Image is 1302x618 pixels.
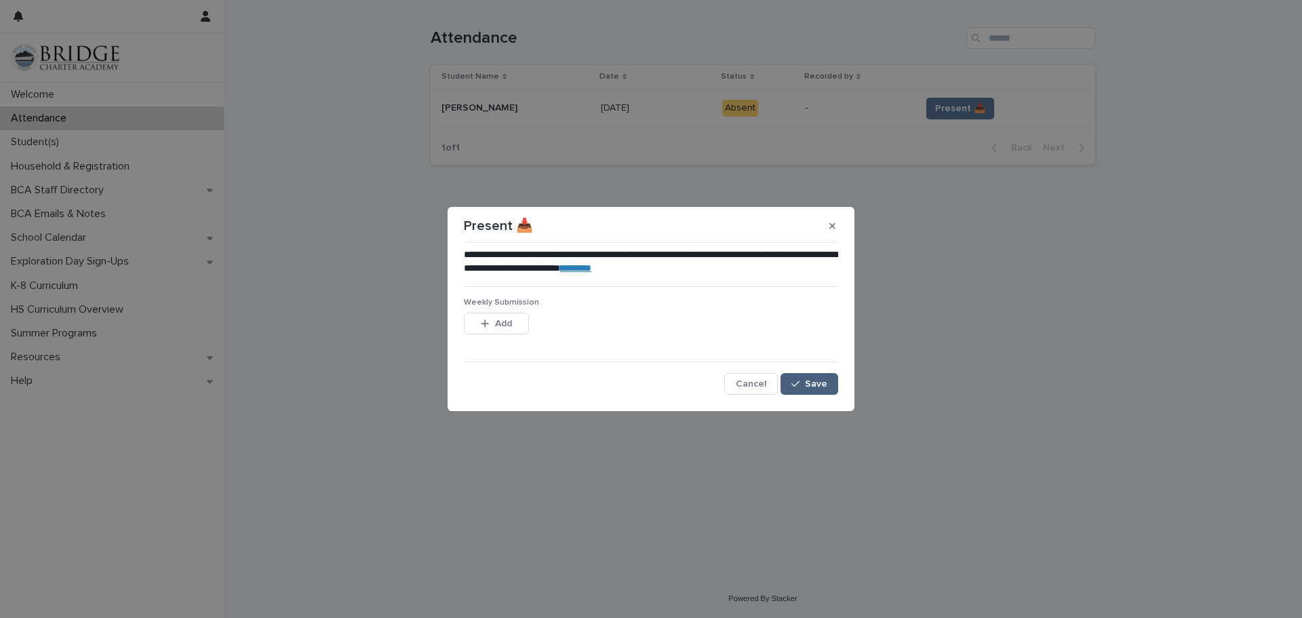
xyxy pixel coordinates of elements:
span: Weekly Submission [464,298,539,307]
button: Save [781,373,838,395]
span: Save [805,379,827,389]
span: Cancel [736,379,766,389]
span: Add [495,319,512,328]
button: Cancel [724,373,778,395]
p: Present 📥 [464,218,533,234]
button: Add [464,313,529,334]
